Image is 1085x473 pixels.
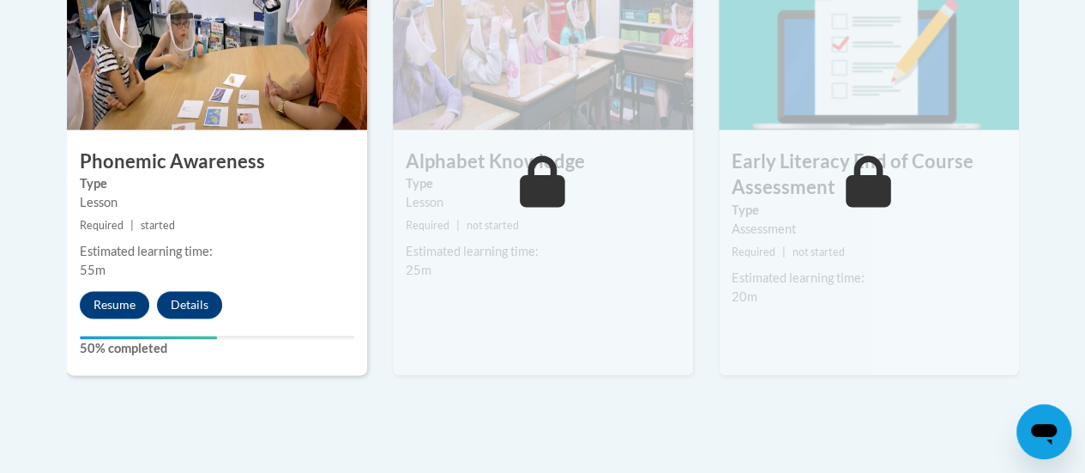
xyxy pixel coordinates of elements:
span: | [130,219,134,232]
span: 55m [80,263,105,277]
span: 25m [406,263,431,277]
div: Estimated learning time: [732,269,1006,288]
div: Assessment [732,220,1006,239]
h3: Early Literacy End of Course Assessment [719,149,1019,202]
label: Type [732,201,1006,220]
span: not started [793,246,845,258]
label: Type [80,174,354,193]
button: Details [157,291,222,318]
h3: Phonemic Awareness [67,149,367,175]
h3: Alphabet Knowledge [393,149,693,175]
div: Lesson [80,193,354,212]
button: Resume [80,291,149,318]
span: 20m [732,289,757,304]
div: Your progress [80,336,217,339]
span: started [141,219,175,232]
span: Required [732,246,775,258]
span: | [782,246,786,258]
span: Required [80,219,124,232]
span: Required [406,219,449,232]
iframe: Button to launch messaging window [1016,404,1071,459]
label: 50% completed [80,339,354,358]
span: not started [467,219,519,232]
div: Estimated learning time: [80,242,354,261]
span: | [456,219,460,232]
div: Estimated learning time: [406,242,680,261]
label: Type [406,174,680,193]
div: Lesson [406,193,680,212]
